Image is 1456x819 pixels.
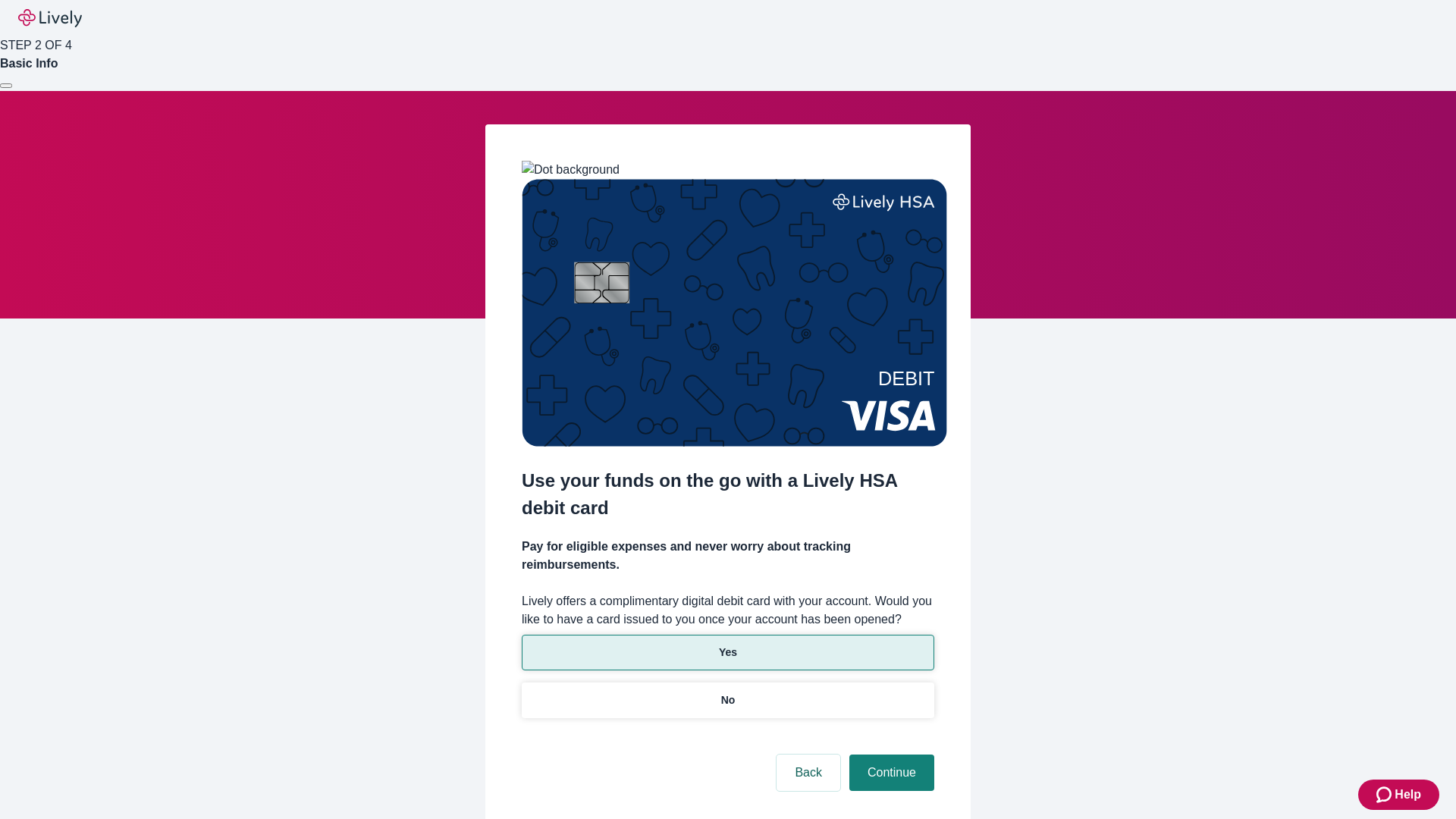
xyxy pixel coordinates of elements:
[522,635,934,670] button: Yes
[18,9,82,27] img: Lively
[1358,780,1439,810] button: Zendesk support iconHelp
[522,682,934,718] button: No
[522,161,620,179] img: Dot background
[849,755,934,791] button: Continue
[777,755,840,791] button: Back
[721,692,736,708] p: No
[1376,786,1395,804] svg: Zendesk support icon
[1395,786,1421,804] span: Help
[719,645,737,661] p: Yes
[522,179,947,447] img: Debit card
[522,538,934,574] h4: Pay for eligible expenses and never worry about tracking reimbursements.
[522,467,934,522] h2: Use your funds on the go with a Lively HSA debit card
[522,592,934,629] label: Lively offers a complimentary digital debit card with your account. Would you like to have a card...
